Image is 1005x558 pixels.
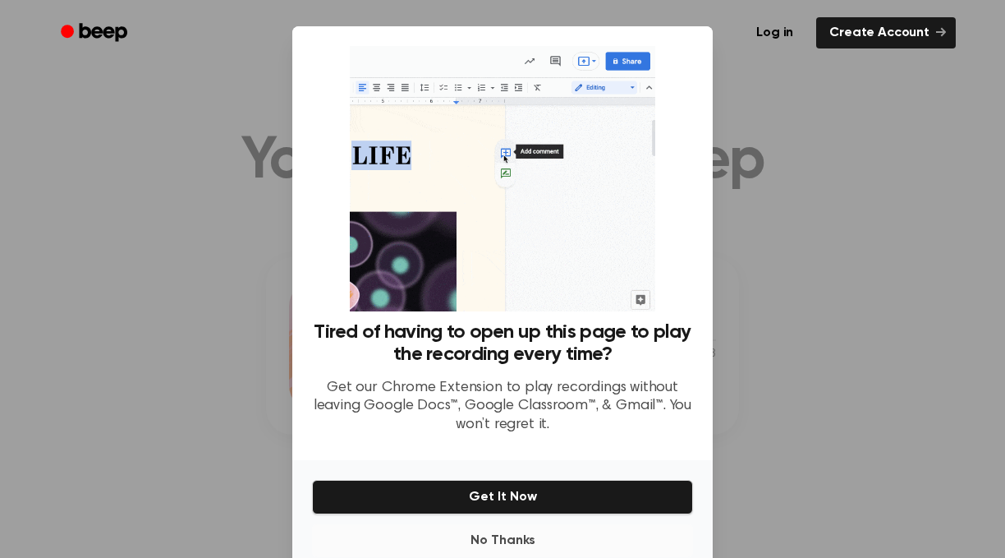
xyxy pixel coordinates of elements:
[743,17,806,48] a: Log in
[816,17,956,48] a: Create Account
[49,17,142,49] a: Beep
[312,379,693,435] p: Get our Chrome Extension to play recordings without leaving Google Docs™, Google Classroom™, & Gm...
[312,524,693,557] button: No Thanks
[312,321,693,366] h3: Tired of having to open up this page to play the recording every time?
[312,480,693,514] button: Get It Now
[350,46,654,311] img: Beep extension in action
